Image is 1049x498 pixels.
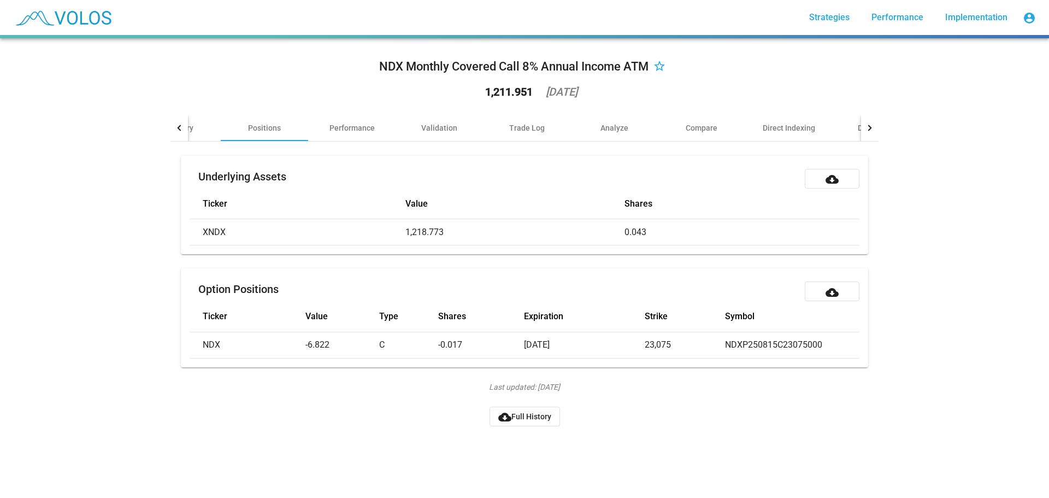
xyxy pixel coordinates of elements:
[871,12,923,22] span: Performance
[863,8,932,27] a: Performance
[489,382,560,392] i: Last updated: [DATE]
[624,219,859,245] td: 0.043
[546,86,577,97] div: [DATE]
[600,122,628,133] div: Analyze
[509,122,545,133] div: Trade Log
[305,301,379,332] th: Value
[379,58,649,75] div: NDX Monthly Covered Call 8% Annual Income ATM
[485,86,533,97] div: 1,211.951
[624,189,859,219] th: Shares
[653,61,666,74] mat-icon: star_border
[405,189,624,219] th: Value
[800,8,858,27] a: Strategies
[190,332,305,358] td: NDX
[936,8,1016,27] a: Implementation
[645,332,725,358] td: 23,075
[198,284,279,295] mat-card-title: Option Positions
[809,12,850,22] span: Strategies
[763,122,815,133] div: Direct Indexing
[379,301,438,332] th: Type
[490,407,560,426] button: Full History
[1023,11,1036,25] mat-icon: account_circle
[198,171,286,182] mat-card-title: Underlying Assets
[379,332,438,358] td: C
[305,332,379,358] td: -6.822
[421,122,457,133] div: Validation
[498,412,551,421] span: Full History
[498,411,511,424] mat-icon: cloud_download
[645,301,725,332] th: Strike
[190,189,405,219] th: Ticker
[405,219,624,245] td: 1,218.773
[524,332,645,358] td: [DATE]
[686,122,717,133] div: Compare
[438,332,524,358] td: -0.017
[826,173,839,186] mat-icon: cloud_download
[826,286,839,299] mat-icon: cloud_download
[945,12,1007,22] span: Implementation
[9,4,117,31] img: blue_transparent.png
[190,301,305,332] th: Ticker
[248,122,281,133] div: Positions
[190,219,405,245] td: XNDX
[329,122,375,133] div: Performance
[438,301,524,332] th: Shares
[858,122,895,133] div: Disclaimer
[524,301,645,332] th: Expiration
